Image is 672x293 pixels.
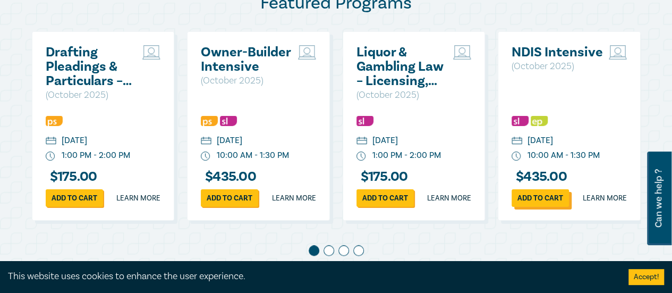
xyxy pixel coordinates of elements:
p: ( October 2025 ) [201,74,293,88]
a: Learn more [583,193,627,204]
img: Substantive Law [356,116,373,126]
div: [DATE] [62,135,87,147]
span: Can we help ? [653,158,664,239]
a: Add to cart [512,189,569,207]
img: Ethics & Professional Responsibility [531,116,548,126]
h3: $ 435.00 [201,170,256,184]
a: Add to cart [46,189,103,207]
a: Owner-Builder Intensive [201,45,293,74]
img: Live Stream [453,45,471,60]
p: ( October 2025 ) [46,88,138,102]
img: calendar [201,137,211,146]
a: Learn more [116,193,160,204]
div: [DATE] [528,135,553,147]
img: Professional Skills [46,116,63,126]
img: Live Stream [609,45,627,60]
a: Learn more [427,193,471,204]
h3: $ 175.00 [356,170,408,184]
div: 1:00 PM - 2:00 PM [372,149,441,162]
div: [DATE] [217,135,242,147]
img: watch [46,152,55,161]
p: ( October 2025 ) [512,60,603,73]
div: [DATE] [372,135,398,147]
img: calendar [512,137,522,146]
p: ( October 2025 ) [356,88,448,102]
button: Accept cookies [628,269,664,285]
img: watch [512,152,521,161]
div: This website uses cookies to enhance the user experience. [8,270,613,283]
img: Live Stream [142,45,160,60]
h3: $ 175.00 [46,170,97,184]
img: watch [201,152,210,161]
img: calendar [46,137,56,146]
a: Add to cart [356,189,414,207]
img: Professional Skills [201,116,218,126]
img: watch [356,152,366,161]
a: Drafting Pleadings & Particulars – Tips & Traps [46,45,138,88]
img: calendar [356,137,367,146]
div: 10:00 AM - 1:30 PM [528,149,600,162]
a: Add to cart [201,189,258,207]
a: NDIS Intensive [512,45,603,60]
div: 10:00 AM - 1:30 PM [217,149,289,162]
a: Liquor & Gambling Law – Licensing, Compliance & Regulations [356,45,448,88]
h3: $ 435.00 [512,170,567,184]
a: Learn more [272,193,316,204]
img: Substantive Law [512,116,529,126]
img: Substantive Law [220,116,237,126]
img: Live Stream [298,45,316,60]
div: 1:00 PM - 2:00 PM [62,149,130,162]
